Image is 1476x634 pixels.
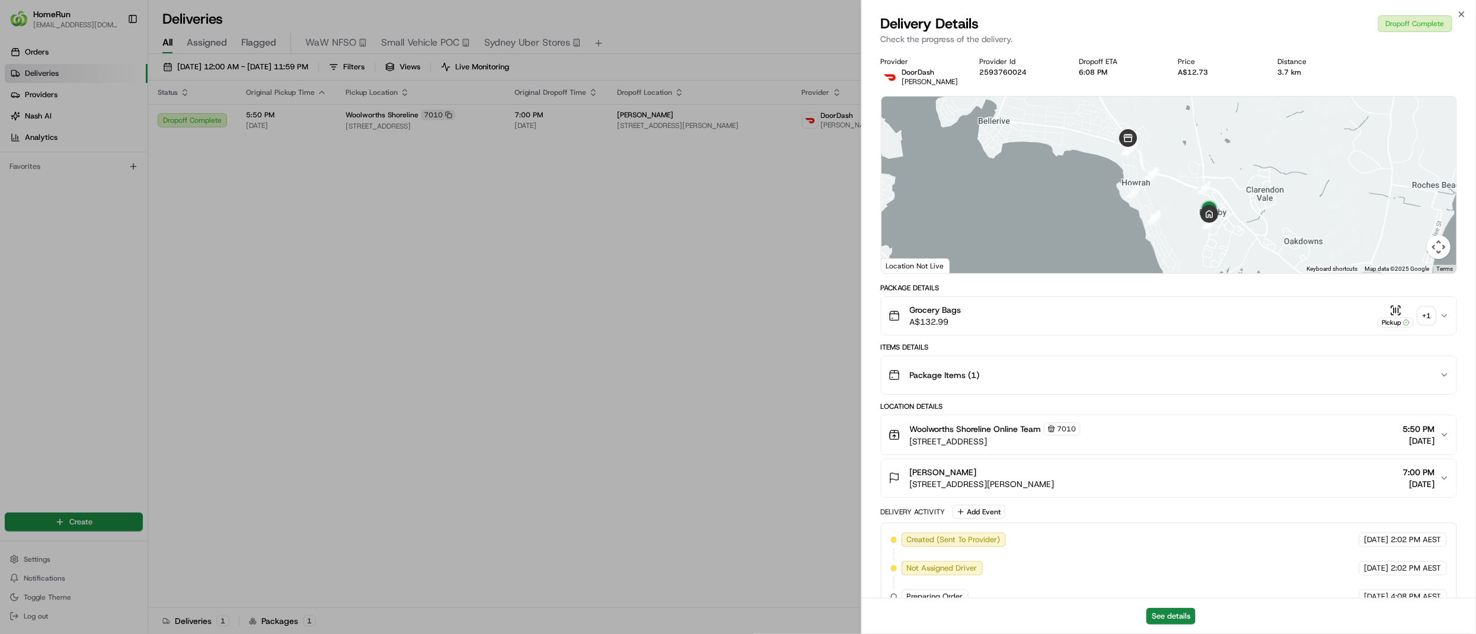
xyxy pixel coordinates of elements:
div: 3 [1120,133,1142,156]
a: Open this area in Google Maps (opens a new window) [884,258,924,273]
span: [PERSON_NAME] [910,466,977,478]
span: Map data ©2025 Google [1365,265,1429,272]
span: [PERSON_NAME] [902,77,959,87]
span: [STREET_ADDRESS][PERSON_NAME] [910,478,1055,490]
div: 12 [1193,177,1215,199]
span: [STREET_ADDRESS] [910,436,1081,447]
div: 8 [1122,180,1144,203]
span: Delivery Details [881,14,979,33]
button: See details [1146,608,1196,625]
div: Price [1178,57,1258,66]
span: [DATE] [1365,534,1389,545]
button: Add Event [953,505,1005,519]
div: Pickup [1378,318,1414,328]
span: Not Assigned Driver [907,563,977,574]
button: Map camera controls [1427,235,1451,259]
span: 7010 [1058,424,1076,434]
button: Pickup [1378,305,1414,328]
button: Pickup+1 [1378,305,1435,328]
span: [DATE] [1365,591,1389,602]
div: Distance [1277,57,1357,66]
div: Provider Id [980,57,1060,66]
div: Items Details [881,342,1458,352]
span: [DATE] [1403,478,1435,490]
span: Package Items ( 1 ) [910,369,980,381]
div: 9 [1143,207,1165,229]
div: 1 [1142,162,1164,185]
span: [DATE] [1365,563,1389,574]
div: Dropoff ETA [1079,57,1159,66]
div: A$12.73 [1178,68,1258,77]
button: [PERSON_NAME][STREET_ADDRESS][PERSON_NAME]7:00 PM[DATE] [881,459,1457,497]
span: 2:02 PM AEST [1391,534,1442,545]
img: Google [884,258,924,273]
div: Delivery Activity [881,507,945,517]
div: 2 [1120,135,1143,157]
button: Grocery BagsA$132.99Pickup+1 [881,297,1457,335]
span: DoorDash [902,68,935,77]
div: 6:08 PM [1079,68,1159,77]
div: 3.7 km [1277,68,1357,77]
a: Terms [1436,265,1453,272]
div: 10 [1142,205,1165,228]
span: A$132.99 [910,316,961,328]
span: Preparing Order [907,591,963,602]
button: Woolworths Shoreline Online Team7010[STREET_ADDRESS]5:50 PM[DATE] [881,415,1457,454]
span: [DATE] [1403,435,1435,447]
div: Package Details [881,283,1458,293]
span: Grocery Bags [910,304,961,316]
p: Check the progress of the delivery. [881,33,1458,45]
div: + 1 [1419,308,1435,324]
img: doordash_logo_v2.png [881,68,900,87]
button: 2593760024 [980,68,1027,77]
div: Provider [881,57,961,66]
div: 11 [1139,162,1162,185]
button: Keyboard shortcuts [1306,265,1357,273]
span: 5:50 PM [1403,423,1435,435]
span: Woolworths Shoreline Online Team [910,423,1041,435]
span: 2:02 PM AEST [1391,563,1442,574]
span: 7:00 PM [1403,466,1435,478]
span: Created (Sent To Provider) [907,534,1001,545]
button: Package Items (1) [881,356,1457,394]
div: Location Details [881,402,1458,411]
span: 4:08 PM AEST [1391,591,1442,602]
div: Location Not Live [881,258,950,273]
